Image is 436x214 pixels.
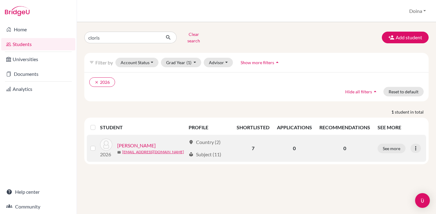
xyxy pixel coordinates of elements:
img: Yan, Cloris [100,138,112,151]
a: Documents [1,68,75,80]
button: Show more filtersarrow_drop_up [235,58,286,67]
button: clear2026 [89,77,115,87]
button: Add student [382,32,429,43]
button: Clear search [177,29,211,45]
th: SHORTLISTED [233,120,273,135]
td: 7 [233,135,273,162]
i: arrow_drop_up [372,88,378,95]
span: mail [117,150,121,154]
i: filter_list [89,60,94,65]
span: student in total [395,109,429,115]
span: Filter by [95,60,113,65]
th: STUDENT [100,120,185,135]
a: [EMAIL_ADDRESS][DOMAIN_NAME] [122,149,184,155]
div: Open Intercom Messenger [415,193,430,208]
div: Country (2) [189,138,221,146]
button: Doina [406,5,429,17]
span: local_library [189,152,194,157]
p: 2026 [100,151,112,158]
span: location_on [189,140,194,145]
a: Home [1,23,75,36]
img: Bridge-U [5,6,30,16]
th: RECOMMENDATIONS [316,120,374,135]
th: PROFILE [185,120,233,135]
strong: 1 [391,109,395,115]
p: 0 [319,145,370,152]
button: Grad Year(1) [161,58,202,67]
div: Subject (11) [189,151,221,158]
span: (1) [186,60,191,65]
a: Help center [1,186,75,198]
button: Reset to default [383,87,424,96]
td: 0 [273,135,316,162]
th: SEE MORE [374,120,426,135]
a: Universities [1,53,75,65]
a: Community [1,200,75,213]
i: clear [94,80,99,84]
a: Students [1,38,75,50]
button: Advisor [204,58,233,67]
i: arrow_drop_up [274,59,280,65]
input: Find student by name... [84,32,161,43]
a: Analytics [1,83,75,95]
button: Hide all filtersarrow_drop_up [340,87,383,96]
span: Hide all filters [345,89,372,94]
button: Account Status [115,58,158,67]
span: Show more filters [241,60,274,65]
th: APPLICATIONS [273,120,316,135]
a: [PERSON_NAME] [117,142,156,149]
button: See more [378,144,406,153]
